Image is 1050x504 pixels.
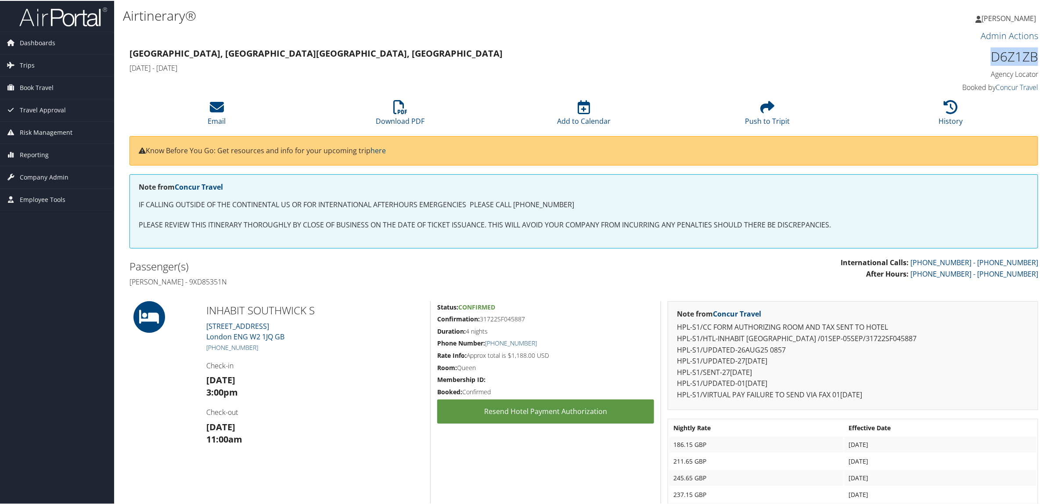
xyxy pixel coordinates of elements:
[981,29,1038,41] a: Admin Actions
[844,486,1037,502] td: [DATE]
[677,308,761,318] strong: Note from
[669,469,843,485] td: 245.65 GBP
[437,350,654,359] h5: Approx total is $1,188.00 USD
[669,486,843,502] td: 237.15 GBP
[437,363,457,371] strong: Room:
[437,338,485,346] strong: Phone Number:
[206,432,242,444] strong: 11:00am
[437,399,654,423] a: Resend Hotel Payment Authorization
[437,326,654,335] h5: 4 nights
[996,82,1038,91] a: Concur Travel
[206,420,235,432] strong: [DATE]
[437,350,467,359] strong: Rate Info:
[139,181,223,191] strong: Note from
[20,31,55,53] span: Dashboards
[206,407,424,416] h4: Check-out
[19,6,107,26] img: airportal-logo.png
[20,76,54,98] span: Book Travel
[129,62,808,72] h4: [DATE] - [DATE]
[939,104,963,125] a: History
[123,6,737,24] h1: Airtinerary®
[458,302,495,310] span: Confirmed
[20,98,66,120] span: Travel Approval
[745,104,790,125] a: Push to Tripit
[206,360,424,370] h4: Check-in
[669,436,843,452] td: 186.15 GBP
[175,181,223,191] a: Concur Travel
[437,363,654,371] h5: Queen
[437,326,466,335] strong: Duration:
[206,302,424,317] h2: INHABIT SOUTHWICK S
[129,258,577,273] h2: Passenger(s)
[206,342,258,351] a: [PHONE_NUMBER]
[677,321,1029,400] p: HPL-S1/CC FORM AUTHORIZING ROOM AND TAX SENT TO HOTEL HPL-S1/HTL-INHABIT [GEOGRAPHIC_DATA] /01SEP...
[20,188,65,210] span: Employee Tools
[20,143,49,165] span: Reporting
[129,47,503,58] strong: [GEOGRAPHIC_DATA], [GEOGRAPHIC_DATA] [GEOGRAPHIC_DATA], [GEOGRAPHIC_DATA]
[206,385,238,397] strong: 3:00pm
[437,387,462,395] strong: Booked:
[669,453,843,468] td: 211.65 GBP
[139,144,1029,156] p: Know Before You Go: Get resources and info for your upcoming trip
[821,82,1038,91] h4: Booked by
[376,104,425,125] a: Download PDF
[437,314,654,323] h5: 31722SF045887
[844,453,1037,468] td: [DATE]
[206,320,284,341] a: [STREET_ADDRESS]London ENG W2 1JQ GB
[844,419,1037,435] th: Effective Date
[20,166,68,187] span: Company Admin
[982,13,1036,22] span: [PERSON_NAME]
[841,257,909,266] strong: International Calls:
[910,257,1038,266] a: [PHONE_NUMBER] - [PHONE_NUMBER]
[844,469,1037,485] td: [DATE]
[208,104,226,125] a: Email
[437,314,480,322] strong: Confirmation:
[437,387,654,396] h5: Confirmed
[20,121,72,143] span: Risk Management
[557,104,611,125] a: Add to Calendar
[866,268,909,278] strong: After Hours:
[975,4,1045,31] a: [PERSON_NAME]
[206,373,235,385] strong: [DATE]
[821,68,1038,78] h4: Agency Locator
[821,47,1038,65] h1: D6Z1ZB
[485,338,537,346] a: [PHONE_NUMBER]
[437,302,458,310] strong: Status:
[370,145,386,155] a: here
[20,54,35,76] span: Trips
[129,276,577,286] h4: [PERSON_NAME] - 9XD85351N
[910,268,1038,278] a: [PHONE_NUMBER] - [PHONE_NUMBER]
[437,374,485,383] strong: Membership ID:
[139,219,1029,230] p: PLEASE REVIEW THIS ITINERARY THOROUGHLY BY CLOSE OF BUSINESS ON THE DATE OF TICKET ISSUANCE. THIS...
[844,436,1037,452] td: [DATE]
[669,419,843,435] th: Nightly Rate
[713,308,761,318] a: Concur Travel
[139,198,1029,210] p: IF CALLING OUTSIDE OF THE CONTINENTAL US OR FOR INTERNATIONAL AFTERHOURS EMERGENCIES PLEASE CALL ...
